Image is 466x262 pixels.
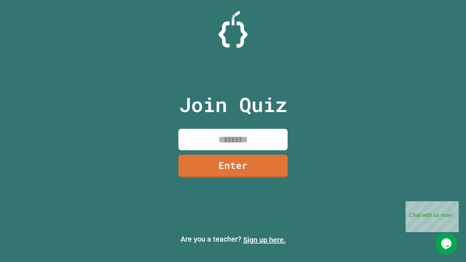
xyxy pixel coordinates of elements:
[406,201,459,232] iframe: chat widget
[178,155,288,178] a: Enter
[218,11,248,48] img: Logo.svg
[6,234,460,245] p: Are you a teacher?
[435,233,459,255] iframe: chat widget
[243,235,286,244] a: Sign up here.
[179,90,287,120] p: Join Quiz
